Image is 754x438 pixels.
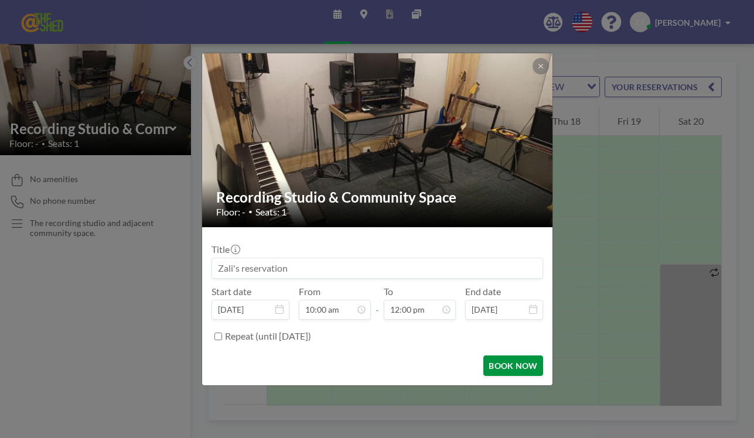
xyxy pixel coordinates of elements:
label: Start date [211,286,251,297]
input: Zali's reservation [212,258,543,278]
span: - [376,290,379,316]
h2: Recording Studio & Community Space [216,189,540,206]
label: Repeat (until [DATE]) [225,330,311,342]
label: From [299,286,320,297]
span: • [248,207,253,216]
label: Title [211,244,239,255]
label: End date [465,286,501,297]
button: BOOK NOW [483,355,543,376]
img: 537.jpg [202,13,554,267]
label: To [384,286,393,297]
span: Floor: - [216,206,245,218]
span: Seats: 1 [255,206,286,218]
